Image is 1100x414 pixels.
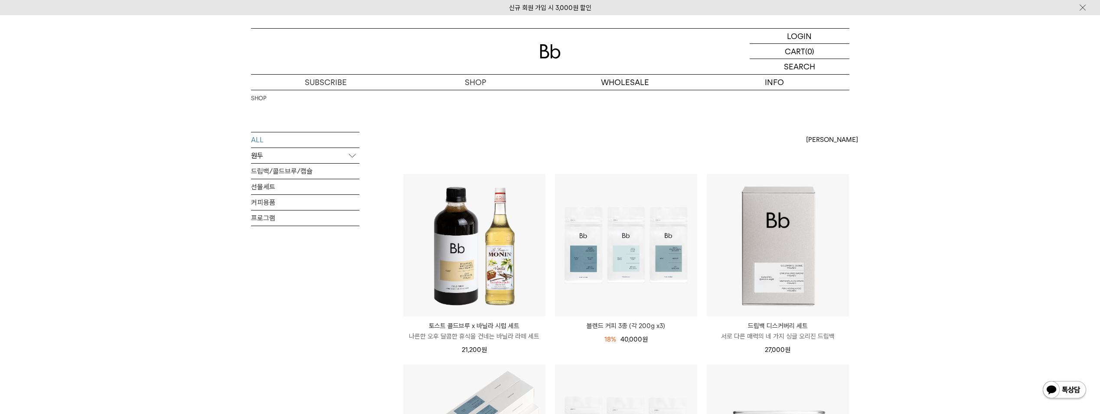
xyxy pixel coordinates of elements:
a: 프로그램 [251,210,359,226]
a: SHOP [401,75,550,90]
p: 원두 [251,148,359,164]
span: 40,000 [620,335,648,343]
img: 드립백 디스커버리 세트 [707,174,849,316]
div: 18% [604,334,616,345]
span: 21,200 [462,346,487,354]
span: 27,000 [765,346,790,354]
p: INFO [700,75,849,90]
a: 커피용품 [251,195,359,210]
span: 원 [481,346,487,354]
img: 블렌드 커피 3종 (각 200g x3) [555,174,697,316]
p: 서로 다른 매력의 네 가지 싱글 오리진 드립백 [707,331,849,342]
p: (0) [805,44,814,59]
p: 드립백 디스커버리 세트 [707,321,849,331]
span: [PERSON_NAME] [806,135,858,145]
p: WHOLESALE [550,75,700,90]
a: SUBSCRIBE [251,75,401,90]
img: 로고 [540,44,561,59]
img: 토스트 콜드브루 x 바닐라 시럽 세트 [403,174,545,316]
a: LOGIN [750,29,849,44]
p: 나른한 오후 달콤한 휴식을 건네는 바닐라 라떼 세트 [403,331,545,342]
a: ALL [251,132,359,148]
img: 카카오톡 채널 1:1 채팅 버튼 [1042,380,1087,401]
p: SEARCH [784,59,815,74]
span: 원 [642,335,648,343]
a: 드립백 디스커버리 세트 서로 다른 매력의 네 가지 싱글 오리진 드립백 [707,321,849,342]
a: SHOP [251,94,266,103]
a: 블렌드 커피 3종 (각 200g x3) [555,321,697,331]
p: 토스트 콜드브루 x 바닐라 시럽 세트 [403,321,545,331]
a: 선물세트 [251,179,359,194]
a: 신규 회원 가입 시 3,000원 할인 [509,4,591,12]
p: CART [785,44,805,59]
a: 토스트 콜드브루 x 바닐라 시럽 세트 나른한 오후 달콤한 휴식을 건네는 바닐라 라떼 세트 [403,321,545,342]
span: 원 [785,346,790,354]
p: LOGIN [787,29,812,43]
a: 드립백/콜드브루/캡슐 [251,164,359,179]
a: CART (0) [750,44,849,59]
